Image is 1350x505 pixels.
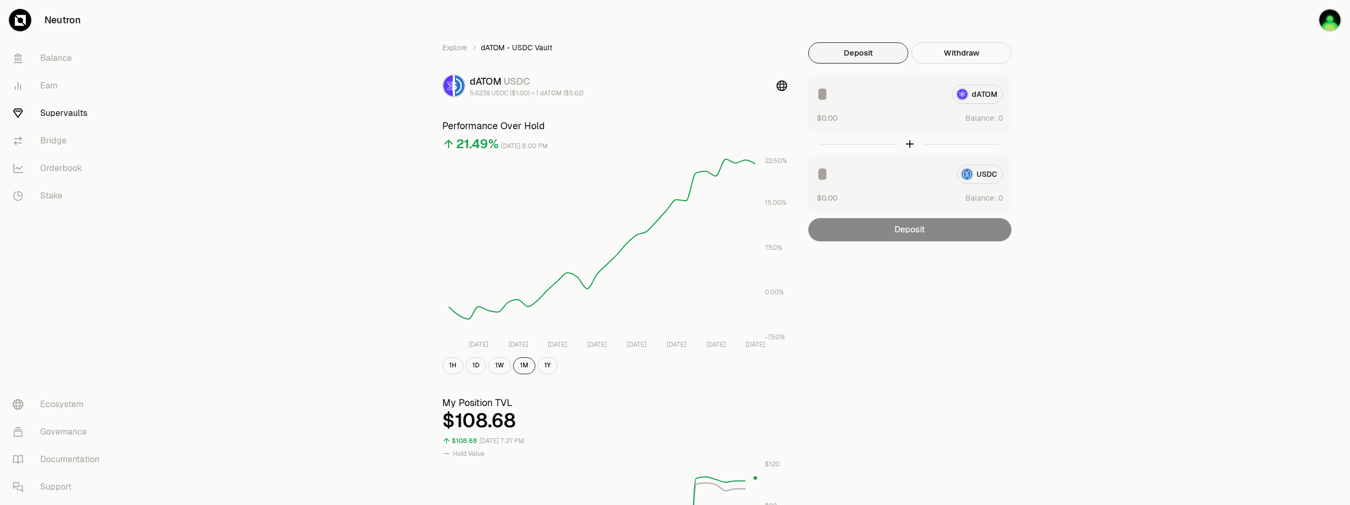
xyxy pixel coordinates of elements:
div: $108.68 [442,410,787,431]
a: Earn [4,72,114,100]
tspan: 15.00% [765,199,787,207]
tspan: -7.50% [765,333,785,341]
button: Withdraw [911,42,1011,64]
tspan: [DATE] [587,340,607,349]
span: Balance: [965,193,996,203]
a: Stake [4,182,114,210]
div: dATOM [470,74,583,89]
button: 1D [466,357,486,374]
div: $108.68 [452,435,477,447]
tspan: [DATE] [548,340,567,349]
nav: breadcrumb [442,42,787,53]
button: 1M [513,357,535,374]
a: Supervaults [4,100,114,127]
a: Orderbook [4,155,114,182]
button: 1H [442,357,463,374]
h3: My Position TVL [442,395,787,410]
img: dATOM Logo [443,75,453,96]
span: dATOM - USDC Vault [481,42,552,53]
img: USDC Logo [455,75,464,96]
button: 1Y [537,357,558,374]
button: $0.00 [817,112,837,123]
tspan: $120 [765,460,780,468]
h3: Performance Over Hold [442,119,787,133]
span: Balance: [965,113,996,123]
div: 5.6239 USDC ($1.00) = 1 dATOM ($5.62) [470,89,583,97]
div: 21.49% [456,136,499,152]
tspan: 0.00% [765,288,784,296]
tspan: [DATE] [469,340,488,349]
span: USDC [504,75,530,87]
a: Governance [4,418,114,446]
tspan: [DATE] [508,340,528,349]
span: Hold Value [453,449,485,458]
tspan: [DATE] [706,340,726,349]
a: Ecosystem [4,391,114,418]
a: Support [4,473,114,501]
a: Balance [4,44,114,72]
a: Explore [442,42,467,53]
a: Documentation [4,446,114,473]
tspan: [DATE] [627,340,646,349]
tspan: [DATE] [667,340,686,349]
button: $0.00 [817,192,837,203]
button: 1W [488,357,511,374]
button: Deposit [808,42,908,64]
div: [DATE] 8:00 PM [501,140,548,152]
tspan: 22.50% [765,157,787,165]
tspan: [DATE] [745,340,765,349]
img: New_Original [1319,10,1340,31]
a: Bridge [4,127,114,155]
tspan: 7.50% [765,244,782,252]
div: [DATE] 7:27 PM [479,435,524,447]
